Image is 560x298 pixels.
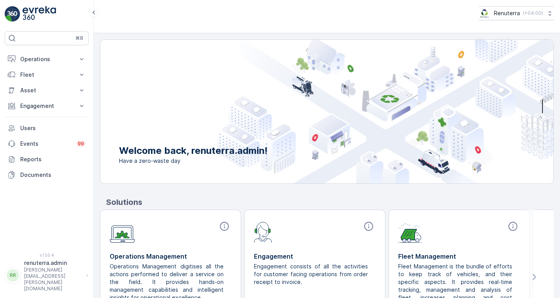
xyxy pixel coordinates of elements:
[20,71,73,79] p: Fleet
[5,6,20,22] img: logo
[20,102,73,110] p: Engagement
[106,196,554,208] p: Solutions
[20,124,86,132] p: Users
[254,221,272,243] img: module-icon
[5,51,89,67] button: Operations
[78,141,84,147] p: 99
[479,9,491,18] img: Screenshot_2024-07-26_at_13.33.01.png
[5,120,89,136] a: Users
[5,167,89,183] a: Documents
[479,6,554,20] button: Renuterra(+04:00)
[110,252,231,261] p: Operations Management
[5,67,89,83] button: Fleet
[7,269,19,282] div: RR
[24,267,82,292] p: [PERSON_NAME][EMAIL_ADDRESS][PERSON_NAME][DOMAIN_NAME]
[254,263,369,286] p: Engagement consists of all the activities for customer facing operations from order receipt to in...
[20,140,72,148] p: Events
[75,35,83,41] p: ⌘B
[24,259,82,267] p: renuterra.admin
[20,171,86,179] p: Documents
[20,55,73,63] p: Operations
[20,86,73,94] p: Asset
[398,221,422,243] img: module-icon
[5,259,89,292] button: RRrenuterra.admin[PERSON_NAME][EMAIL_ADDRESS][PERSON_NAME][DOMAIN_NAME]
[5,83,89,98] button: Asset
[254,252,376,261] p: Engagement
[119,157,268,165] span: Have a zero-waste day
[5,152,89,167] a: Reports
[5,98,89,114] button: Engagement
[398,252,520,261] p: Fleet Management
[5,136,89,152] a: Events99
[494,9,520,17] p: Renuterra
[523,10,543,16] p: ( +04:00 )
[110,221,135,243] img: module-icon
[20,155,86,163] p: Reports
[23,6,56,22] img: logo_light-DOdMpM7g.png
[5,253,89,257] span: v 1.50.4
[217,40,553,183] img: city illustration
[119,145,268,157] p: Welcome back, renuterra.admin!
